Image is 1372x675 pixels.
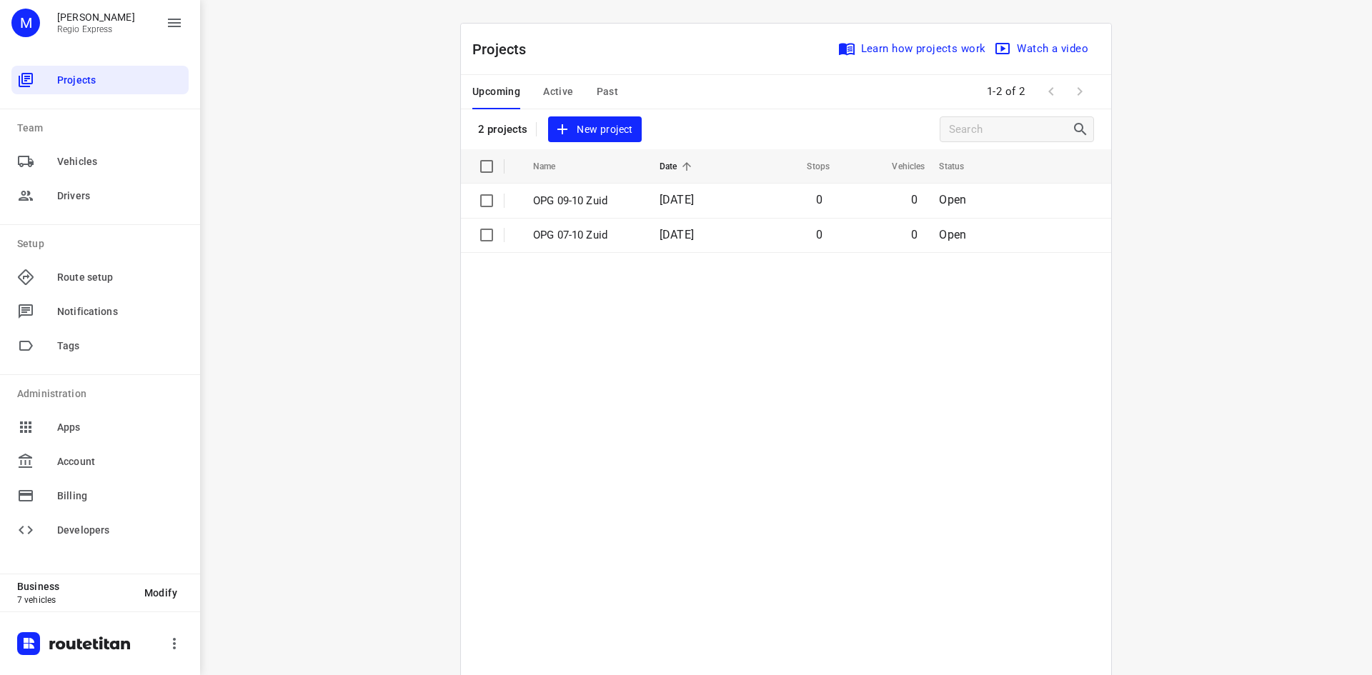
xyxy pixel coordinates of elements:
span: 1-2 of 2 [981,76,1031,107]
span: Status [939,158,983,175]
span: 0 [816,193,822,206]
p: Administration [17,386,189,401]
span: 0 [816,228,822,241]
span: Notifications [57,304,183,319]
span: Open [939,228,966,241]
span: Account [57,454,183,469]
span: Modify [144,587,177,599]
input: Search projects [949,119,1072,141]
p: Team [17,121,189,136]
p: Business [17,581,133,592]
div: Billing [11,481,189,510]
span: Vehicles [873,158,925,175]
span: Previous Page [1037,77,1065,106]
span: Name [533,158,575,175]
span: Active [543,83,573,101]
span: Past [597,83,619,101]
p: Regio Express [57,24,135,34]
p: OPG 07-10 Zuid [533,227,638,244]
span: [DATE] [660,193,694,206]
button: New project [548,116,641,143]
div: Drivers [11,181,189,210]
div: Route setup [11,263,189,291]
p: Max Bisseling [57,11,135,23]
span: Projects [57,73,183,88]
span: Upcoming [472,83,520,101]
div: Apps [11,413,189,441]
span: Route setup [57,270,183,285]
div: Tags [11,331,189,360]
p: 2 projects [478,123,527,136]
div: Developers [11,516,189,544]
div: M [11,9,40,37]
span: Drivers [57,189,183,204]
span: Vehicles [57,154,183,169]
span: Apps [57,420,183,435]
div: Vehicles [11,147,189,176]
p: OPG 09-10 Zuid [533,193,638,209]
div: Projects [11,66,189,94]
span: Tags [57,339,183,354]
span: 0 [911,228,918,241]
div: Search [1072,121,1093,138]
span: Billing [57,489,183,504]
span: Stops [788,158,830,175]
span: Date [660,158,696,175]
span: Open [939,193,966,206]
div: Notifications [11,297,189,326]
span: Next Page [1065,77,1094,106]
span: [DATE] [660,228,694,241]
span: Developers [57,523,183,538]
div: Account [11,447,189,476]
span: New project [557,121,632,139]
p: 7 vehicles [17,595,133,605]
button: Modify [133,580,189,606]
p: Setup [17,236,189,251]
span: 0 [911,193,918,206]
p: Projects [472,39,538,60]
